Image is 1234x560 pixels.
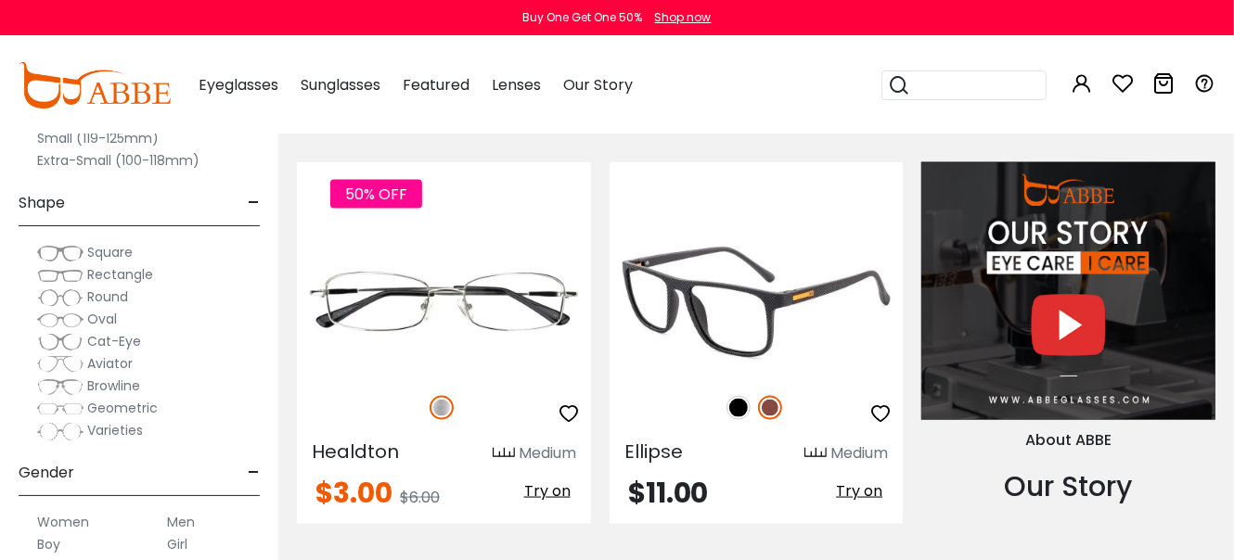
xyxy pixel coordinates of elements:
img: size ruler [804,447,827,461]
button: Try on [830,479,888,503]
img: About Us [921,162,1215,420]
img: abbeglasses.com [19,62,171,108]
img: Varieties.png [37,422,84,441]
span: Featured [403,74,469,95]
span: Oval [87,310,117,328]
span: Our Story [563,74,633,95]
label: Men [167,511,195,533]
img: size ruler [493,447,515,461]
img: Silver Healdton - Metal ,Adjust Nose Pads [297,229,591,375]
span: Healdton [312,439,399,465]
img: Black [726,396,751,420]
span: Shape [19,181,65,225]
div: Shop now [655,9,712,26]
img: Round.png [37,288,84,307]
img: Oval.png [37,311,84,329]
span: Geometric [87,399,158,417]
span: Sunglasses [301,74,380,95]
span: Gender [19,451,74,495]
label: Extra-Small (100-118mm) [37,149,199,172]
span: Aviator [87,354,133,373]
img: Square.png [37,244,84,262]
div: Buy One Get One 50% [523,9,643,26]
span: $6.00 [400,487,440,508]
span: Ellipse [624,439,683,465]
span: 50% OFF [330,180,422,209]
span: $3.00 [315,473,392,513]
span: Round [87,287,128,306]
img: Aviator.png [37,355,84,374]
img: Geometric.png [37,400,84,418]
div: Our Story [921,465,1215,507]
span: Browline [87,376,140,395]
span: Cat-Eye [87,332,141,350]
img: Rectangle.png [37,266,84,285]
div: About ABBE [921,429,1215,452]
label: Girl [167,533,187,555]
img: Cat-Eye.png [37,333,84,351]
label: Women [37,511,89,533]
span: Varieties [87,421,143,439]
img: Silver [430,396,454,420]
span: Rectangle [87,265,153,284]
img: Brown Ellipse - TR ,Universal Bridge Fit [610,229,904,375]
span: Eyeglasses [199,74,278,95]
span: - [248,181,260,225]
img: Browline.png [37,377,84,396]
img: Brown [758,396,782,420]
a: Shop now [646,9,712,25]
span: Try on [836,480,882,502]
div: Medium [830,442,888,465]
span: Square [87,243,133,261]
div: Medium [519,442,576,465]
label: Small (119-125mm) [37,127,159,149]
span: $11.00 [628,473,709,513]
span: - [248,451,260,495]
button: Try on [519,479,576,503]
label: Boy [37,533,60,555]
span: Try on [524,480,571,502]
span: Lenses [492,74,541,95]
